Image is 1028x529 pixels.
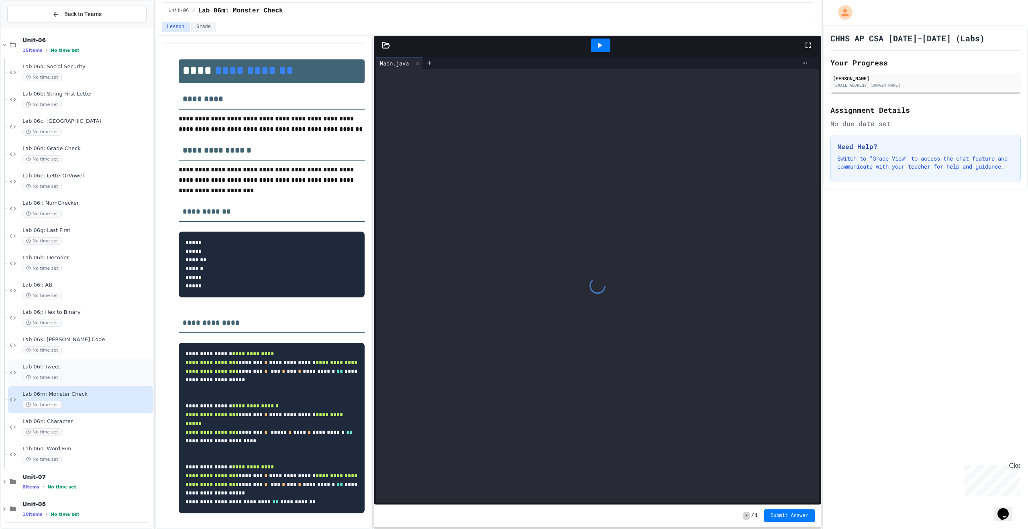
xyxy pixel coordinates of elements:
button: Grade [191,22,216,32]
span: No time set [22,374,62,381]
div: [PERSON_NAME] [833,75,1018,82]
span: No time set [22,319,62,327]
div: No due date set [830,119,1021,128]
span: • [46,511,47,517]
span: Unit-06 [22,37,151,44]
span: No time set [22,428,62,436]
span: Lab 06j: Hex to Binary [22,309,151,316]
span: Lab 06o: Word Fun [22,446,151,452]
span: • [43,484,44,490]
span: No time set [22,155,62,163]
span: • [46,47,47,53]
h1: CHHS AP CSA [DATE]-[DATE] (Labs) [830,33,985,44]
button: Submit Answer [764,509,815,522]
span: Lab 06m: Monster Check [198,6,283,16]
span: Lab 06a: Social Security [22,63,151,70]
div: [EMAIL_ADDRESS][DOMAIN_NAME] [833,82,1018,88]
span: Lab 06e: LetterOrVowel [22,173,151,179]
span: Lab 06f: NumChecker [22,200,151,207]
span: Lab 06b: String First Letter [22,91,151,98]
div: My Account [830,3,855,22]
span: No time set [22,73,62,81]
span: 15 items [22,48,43,53]
span: Lab 06g: Last First [22,227,151,234]
h2: Your Progress [830,57,1021,68]
h2: Assignment Details [830,104,1021,116]
span: Unit-08 [22,501,151,508]
iframe: chat widget [994,497,1020,521]
span: Lab 06n: Character [22,418,151,425]
span: 1 [755,513,758,519]
span: No time set [22,292,62,299]
span: Lab 06k: [PERSON_NAME] Code [22,336,151,343]
span: No time set [22,264,62,272]
span: Unit-07 [22,473,151,480]
span: No time set [22,210,62,218]
span: Lab 06m: Monster Check [22,391,151,398]
span: 8 items [22,484,39,490]
button: Back to Teams [7,6,147,23]
p: Switch to "Grade View" to access the chat feature and communicate with your teacher for help and ... [837,155,1014,171]
iframe: chat widget [961,462,1020,496]
span: No time set [22,456,62,463]
span: Lab 06i: AB [22,282,151,289]
span: Submit Answer [771,513,808,519]
span: Unit-06 [169,8,189,14]
span: No time set [22,101,62,108]
span: 10 items [22,512,43,517]
span: - [743,512,749,520]
span: No time set [51,512,80,517]
span: No time set [47,484,76,490]
div: Main.java [376,57,423,69]
span: No time set [22,183,62,190]
span: Lab 06d: Grade Check [22,145,151,152]
span: Lab 06c: [GEOGRAPHIC_DATA] [22,118,151,125]
span: No time set [22,346,62,354]
span: No time set [22,237,62,245]
div: Main.java [376,59,413,67]
span: No time set [22,401,62,409]
span: No time set [51,48,80,53]
span: / [751,513,754,519]
div: Chat with us now!Close [3,3,55,51]
button: Lesson [162,22,190,32]
span: Lab 06l: Tweet [22,364,151,370]
h3: Need Help? [837,142,1014,151]
span: Lab 06h: Decoder [22,254,151,261]
span: No time set [22,128,62,136]
span: Back to Teams [64,10,102,18]
span: / [192,8,195,14]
